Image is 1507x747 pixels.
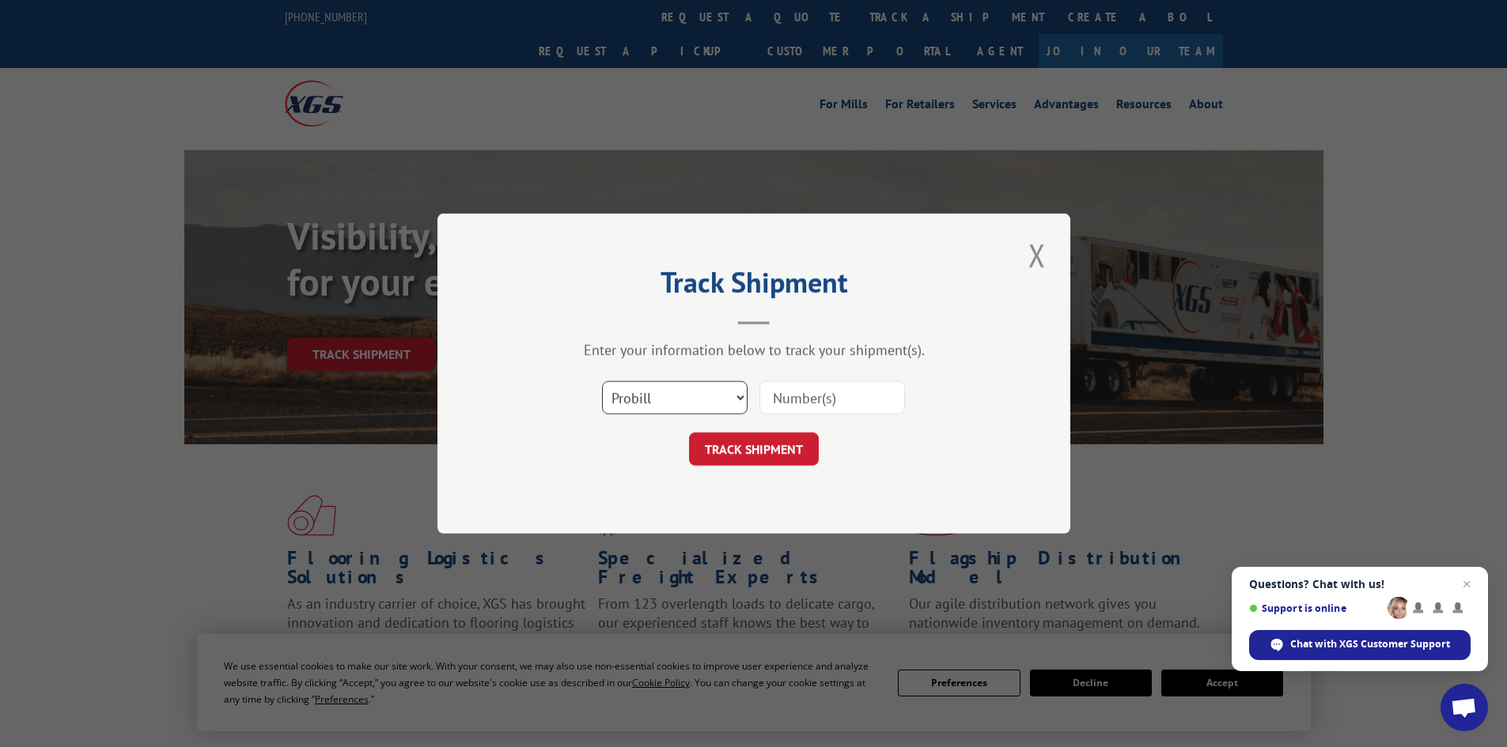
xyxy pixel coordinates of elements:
[759,381,905,414] input: Number(s)
[1290,637,1450,651] span: Chat with XGS Customer Support
[1249,602,1382,614] span: Support is online
[1024,233,1051,277] button: Close modal
[1249,578,1471,590] span: Questions? Chat with us!
[1441,684,1488,731] a: Open chat
[517,341,991,359] div: Enter your information below to track your shipment(s).
[689,432,819,466] button: TRACK SHIPMENT
[1249,630,1471,660] span: Chat with XGS Customer Support
[517,271,991,301] h2: Track Shipment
